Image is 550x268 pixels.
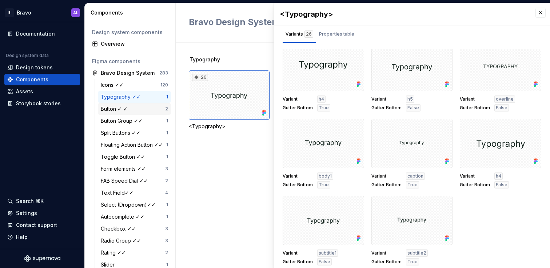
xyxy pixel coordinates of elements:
div: 26 [304,31,313,38]
span: Variant [460,96,490,102]
button: BBravoAL [1,5,83,20]
div: Bravo [17,9,31,16]
span: Variant [283,250,313,256]
a: Design tokens [4,62,80,73]
h2: Typography ✓✓ [189,16,434,28]
a: Documentation [4,28,80,40]
a: Settings [4,207,80,219]
a: Button ✓ ✓2 [98,103,171,115]
div: Documentation [16,30,55,37]
div: Design system data [6,53,49,58]
div: B [5,8,14,17]
div: Overview [101,40,168,48]
span: Gutter Bottom [371,105,402,111]
div: 120 [160,82,168,88]
span: False [407,105,419,111]
button: Contact support [4,219,80,231]
span: True [319,105,329,111]
a: Toggle Button ✓✓1 [98,151,171,163]
span: Typography [190,56,220,63]
div: 4 [165,190,168,196]
div: 2 [165,106,168,112]
div: Bravo Design System [101,69,155,77]
div: Split Buttons ✓✓ [101,129,143,137]
span: Gutter Bottom [283,259,313,265]
span: Variant [371,173,402,179]
div: Checkbox ✓✓ [101,225,139,232]
span: Gutter Bottom [460,182,490,188]
button: Help [4,231,80,243]
div: Radio Group ✓✓ [101,237,144,244]
div: Text Field✓✓ [101,189,136,196]
a: Storybook stories [4,98,80,109]
div: Contact support [16,222,57,229]
div: Design tokens [16,64,53,71]
div: 1 [166,262,168,268]
div: Rating ✓✓ [101,249,129,256]
span: Gutter Bottom [283,182,313,188]
div: 1 [166,130,168,136]
span: Variant [283,96,313,102]
div: Typography ✓✓ [101,93,144,101]
a: Typography ✓✓1 [98,91,171,103]
div: Select (Dropdown)✓✓ [101,201,159,208]
button: Search ⌘K [4,195,80,207]
div: Autocomplete ✓✓ [101,213,147,220]
div: 1 [166,118,168,124]
div: Properties table [319,31,354,38]
div: 283 [159,70,168,76]
div: Storybook stories [16,100,61,107]
div: 3 [165,166,168,172]
div: Components [16,76,48,83]
div: <Typography> [280,9,528,19]
a: Checkbox ✓✓3 [98,223,171,235]
div: 1 [166,214,168,220]
a: Overview [89,38,171,50]
a: Autocomplete ✓✓1 [98,211,171,223]
a: Text Field✓✓4 [98,187,171,199]
div: Button Group ✓✓ [101,117,146,125]
span: body1 [319,173,332,179]
div: Icons ✓✓ [101,81,127,89]
span: h4 [496,173,501,179]
div: 26<Typography> [189,70,270,130]
div: Assets [16,88,33,95]
div: 2 [165,178,168,184]
a: Icons ✓✓120 [98,79,171,91]
span: True [407,259,418,265]
a: Form elements ✓✓3 [98,163,171,175]
a: Select (Dropdown)✓✓1 [98,199,171,211]
span: Bravo Design System / [189,17,285,27]
div: 2 [165,250,168,256]
span: Variant [371,250,402,256]
span: h4 [319,96,324,102]
span: h5 [407,96,413,102]
div: Button ✓ ✓ [101,105,131,113]
svg: Supernova Logo [24,255,60,262]
div: Search ⌘K [16,198,44,205]
span: False [496,105,507,111]
div: Figma components [92,58,168,65]
div: Design system components [92,29,168,36]
div: 1 [166,142,168,148]
div: 1 [166,154,168,160]
a: Rating ✓✓2 [98,247,171,259]
span: Variant [283,173,313,179]
span: Gutter Bottom [371,259,402,265]
span: overline [496,96,514,102]
span: subtitle1 [319,250,336,256]
span: Gutter Bottom [283,105,313,111]
span: Variant [460,173,490,179]
a: Split Buttons ✓✓1 [98,127,171,139]
div: Settings [16,210,37,217]
div: 1 [166,202,168,208]
span: True [319,182,329,188]
a: Floating Action Button ✓✓1 [98,139,171,151]
span: False [319,259,330,265]
a: Bravo Design System283 [89,67,171,79]
a: Components [4,74,80,85]
div: <Typography> [189,123,270,130]
span: False [496,182,507,188]
span: Gutter Bottom [371,182,402,188]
